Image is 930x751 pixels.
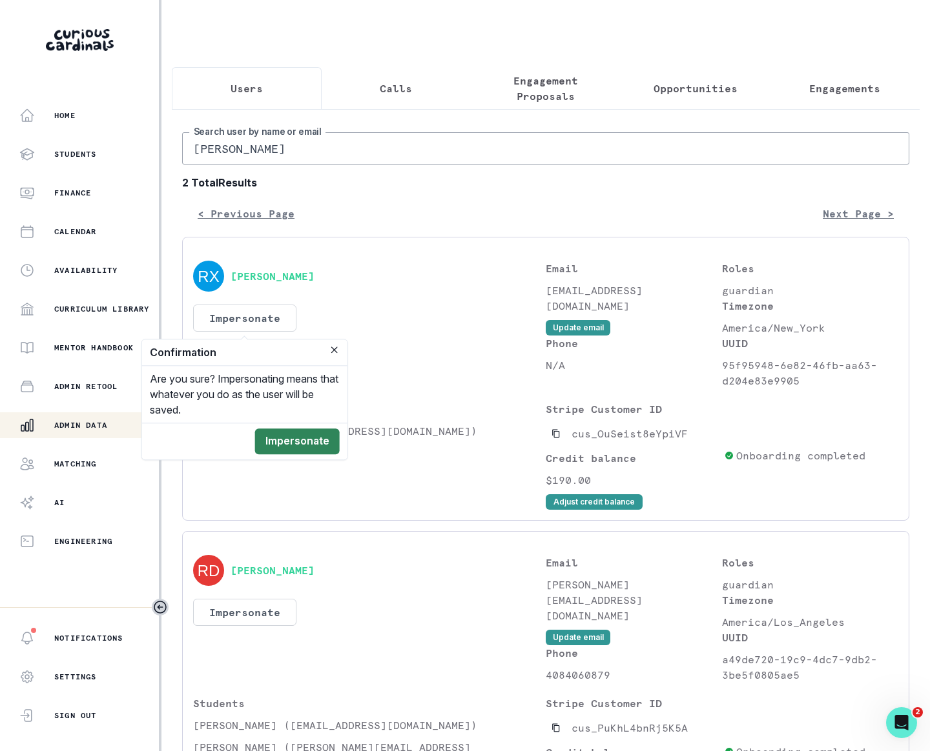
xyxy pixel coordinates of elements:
p: Phone [546,335,722,351]
p: Users [231,81,263,96]
button: Adjust credit balance [546,494,643,510]
p: Calls [380,81,412,96]
span: 2 [913,707,923,717]
p: Curriculum Library [54,304,150,314]
button: Impersonate [193,599,296,626]
p: Timezone [722,592,898,608]
div: Are you sure? Impersonating means that whatever you do as the user will be saved. [142,366,347,423]
button: [PERSON_NAME] [231,564,315,577]
p: Students [54,149,97,159]
p: Roles [722,555,898,570]
p: guardian [722,283,898,298]
p: Matching [54,459,97,469]
p: Phone [546,645,722,661]
button: Impersonate [193,305,296,332]
button: Toggle sidebar [152,599,169,616]
p: [PERSON_NAME] ([EMAIL_ADDRESS][DOMAIN_NAME]) [193,717,546,733]
button: Next Page > [807,201,909,226]
button: Copied to clipboard [546,717,566,738]
button: [PERSON_NAME] [231,270,315,283]
b: 2 Total Results [182,175,909,190]
p: Email [546,261,722,276]
p: Notifications [54,633,123,643]
p: Engagement Proposals [482,73,610,104]
p: a49de720-19c9-4dc7-9db2-3be5f0805ae5 [722,652,898,683]
p: Calendar [54,226,97,237]
p: 95f95948-6e82-46fb-aa63-d204e83e9905 [722,357,898,388]
p: 4084060879 [546,667,722,683]
p: Admin Data [54,420,107,430]
p: Roles [722,261,898,276]
p: Stripe Customer ID [546,401,719,417]
p: Opportunities [654,81,738,96]
p: Timezone [722,298,898,314]
p: Admin Retool [54,381,118,392]
button: Update email [546,320,610,335]
p: Availability [54,265,118,275]
p: Finance [54,188,91,198]
p: Engineering [54,536,112,546]
img: svg [193,555,224,586]
button: Close [327,342,342,357]
p: $190.00 [546,472,719,488]
p: Stripe Customer ID [546,696,719,711]
p: Email [546,555,722,570]
p: Onboarding completed [736,448,865,463]
p: Settings [54,672,97,682]
p: Home [54,110,76,121]
p: Mentor Handbook [54,343,134,353]
iframe: Intercom live chat [886,707,917,738]
p: [EMAIL_ADDRESS][DOMAIN_NAME] [546,283,722,314]
p: guardian [722,577,898,592]
p: Students [193,696,546,711]
p: N/A [546,357,722,373]
img: svg [193,261,224,292]
button: Update email [546,630,610,645]
p: Students [193,401,546,417]
p: UUID [722,335,898,351]
p: Sign Out [54,710,97,721]
p: [PERSON_NAME] ([EMAIL_ADDRESS][DOMAIN_NAME]) [193,423,546,439]
button: < Previous Page [182,201,310,226]
p: [PERSON_NAME][EMAIL_ADDRESS][DOMAIN_NAME] [546,577,722,623]
button: Copied to clipboard [546,423,566,444]
p: UUID [722,630,898,645]
p: America/New_York [722,320,898,335]
p: America/Los_Angeles [722,614,898,630]
img: Curious Cardinals Logo [46,29,114,51]
p: AI [54,497,65,508]
header: Confirmation [142,339,347,366]
p: cus_PuKhL4bnRj5K5A [572,720,688,736]
p: cus_OuSeist8eYpiVF [572,426,688,441]
p: Credit balance [546,450,719,466]
button: Impersonate [255,428,340,454]
p: Engagements [809,81,880,96]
